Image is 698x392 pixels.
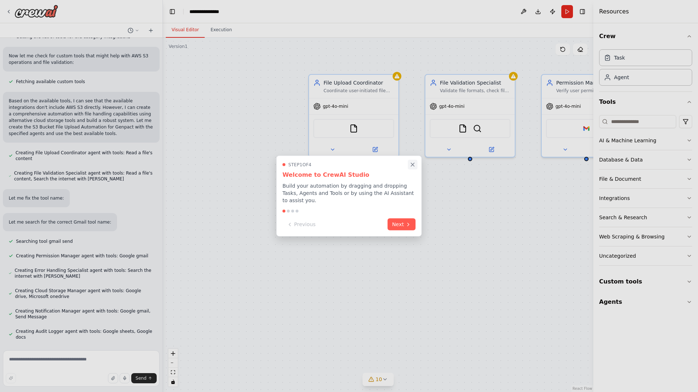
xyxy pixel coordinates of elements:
button: Hide left sidebar [167,7,177,17]
button: Previous [282,219,320,230]
span: Step 1 of 4 [288,162,312,168]
button: Next [388,219,416,230]
p: Build your automation by dragging and dropping Tasks, Agents and Tools or by using the AI Assista... [282,182,416,204]
button: Close walkthrough [408,160,417,169]
h3: Welcome to CrewAI Studio [282,171,416,179]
